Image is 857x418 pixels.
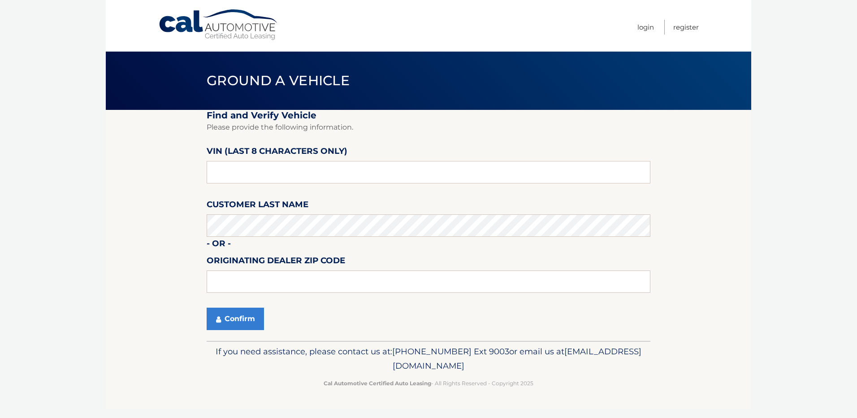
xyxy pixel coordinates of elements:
label: Customer Last Name [207,198,308,214]
h2: Find and Verify Vehicle [207,110,650,121]
label: VIN (last 8 characters only) [207,144,347,161]
strong: Cal Automotive Certified Auto Leasing [324,380,431,387]
a: Login [637,20,654,35]
label: Originating Dealer Zip Code [207,254,345,270]
span: Ground a Vehicle [207,72,350,89]
p: If you need assistance, please contact us at: or email us at [212,344,645,373]
a: Register [673,20,699,35]
span: [PHONE_NUMBER] Ext 9003 [392,346,509,357]
p: - All Rights Reserved - Copyright 2025 [212,379,645,388]
a: Cal Automotive [158,9,279,41]
p: Please provide the following information. [207,121,650,134]
label: - or - [207,237,231,253]
button: Confirm [207,308,264,330]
